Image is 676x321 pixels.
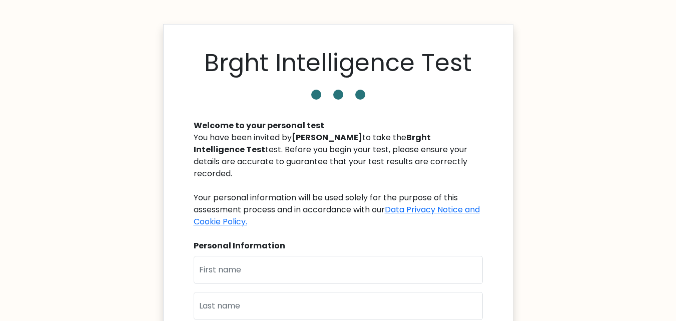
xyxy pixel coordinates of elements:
[194,120,483,132] div: Welcome to your personal test
[194,256,483,284] input: First name
[204,49,472,78] h1: Brght Intelligence Test
[292,132,362,143] b: [PERSON_NAME]
[194,240,483,252] div: Personal Information
[194,204,480,227] a: Data Privacy Notice and Cookie Policy.
[194,132,483,228] div: You have been invited by to take the test. Before you begin your test, please ensure your details...
[194,132,431,155] b: Brght Intelligence Test
[194,292,483,320] input: Last name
